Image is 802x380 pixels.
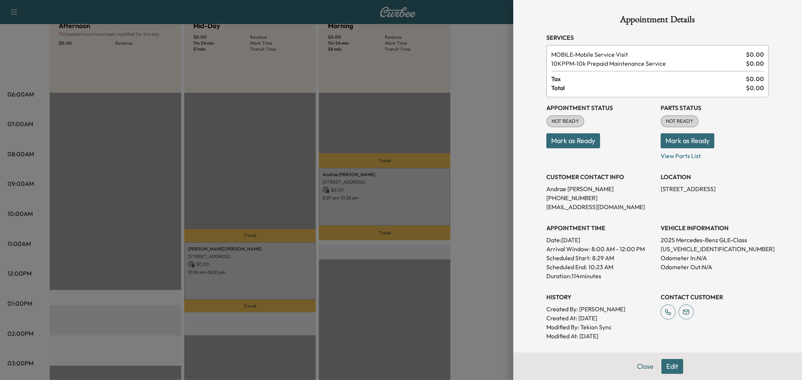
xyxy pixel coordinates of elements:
h3: CUSTOMER CONTACT INFO [546,172,655,181]
p: 2025 Mercedes-Benz GLE-Class [661,235,769,244]
button: Close [632,359,658,374]
span: Tax [551,74,746,83]
h3: LOCATION [661,172,769,181]
h3: Services [546,33,769,42]
p: Created By : [PERSON_NAME] [546,305,655,314]
h3: APPOINTMENT TIME [546,223,655,232]
span: Mobile Service Visit [551,50,743,59]
p: Odometer In: N/A [661,253,769,262]
p: Andrae [PERSON_NAME] [546,184,655,193]
p: [EMAIL_ADDRESS][DOMAIN_NAME] [546,202,655,211]
p: Modified By : Tekion Sync [546,323,655,332]
p: View Parts List [661,148,769,160]
span: $ 0.00 [746,50,764,59]
p: [STREET_ADDRESS] [661,184,769,193]
span: 8:00 AM - 12:00 PM [591,244,645,253]
h3: VEHICLE INFORMATION [661,223,769,232]
span: 10k Prepaid Maintenance Service [551,59,743,68]
span: $ 0.00 [746,74,764,83]
button: Edit [661,359,683,374]
p: Scheduled End: [546,262,587,271]
span: NOT READY [661,118,698,125]
h3: Appointment Status [546,103,655,112]
p: 10:23 AM [588,262,613,271]
p: Date: [DATE] [546,235,655,244]
p: Arrival Window: [546,244,655,253]
p: Scheduled Start: [546,253,591,262]
p: 8:29 AM [592,253,614,262]
p: [PHONE_NUMBER] [546,193,655,202]
button: Mark as Ready [546,133,600,148]
h3: History [546,293,655,302]
h3: Parts Status [661,103,769,112]
p: Modified At : [DATE] [546,332,655,341]
span: NOT READY [547,118,584,125]
span: $ 0.00 [746,83,764,92]
p: Duration: 114 minutes [546,271,655,280]
h3: CONTACT CUSTOMER [661,293,769,302]
p: [US_VEHICLE_IDENTIFICATION_NUMBER] [661,244,769,253]
span: $ 0.00 [746,59,764,68]
p: Odometer Out: N/A [661,262,769,271]
button: Mark as Ready [661,133,714,148]
span: Total [551,83,746,92]
p: Created At : [DATE] [546,314,655,323]
h1: Appointment Details [546,15,769,27]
